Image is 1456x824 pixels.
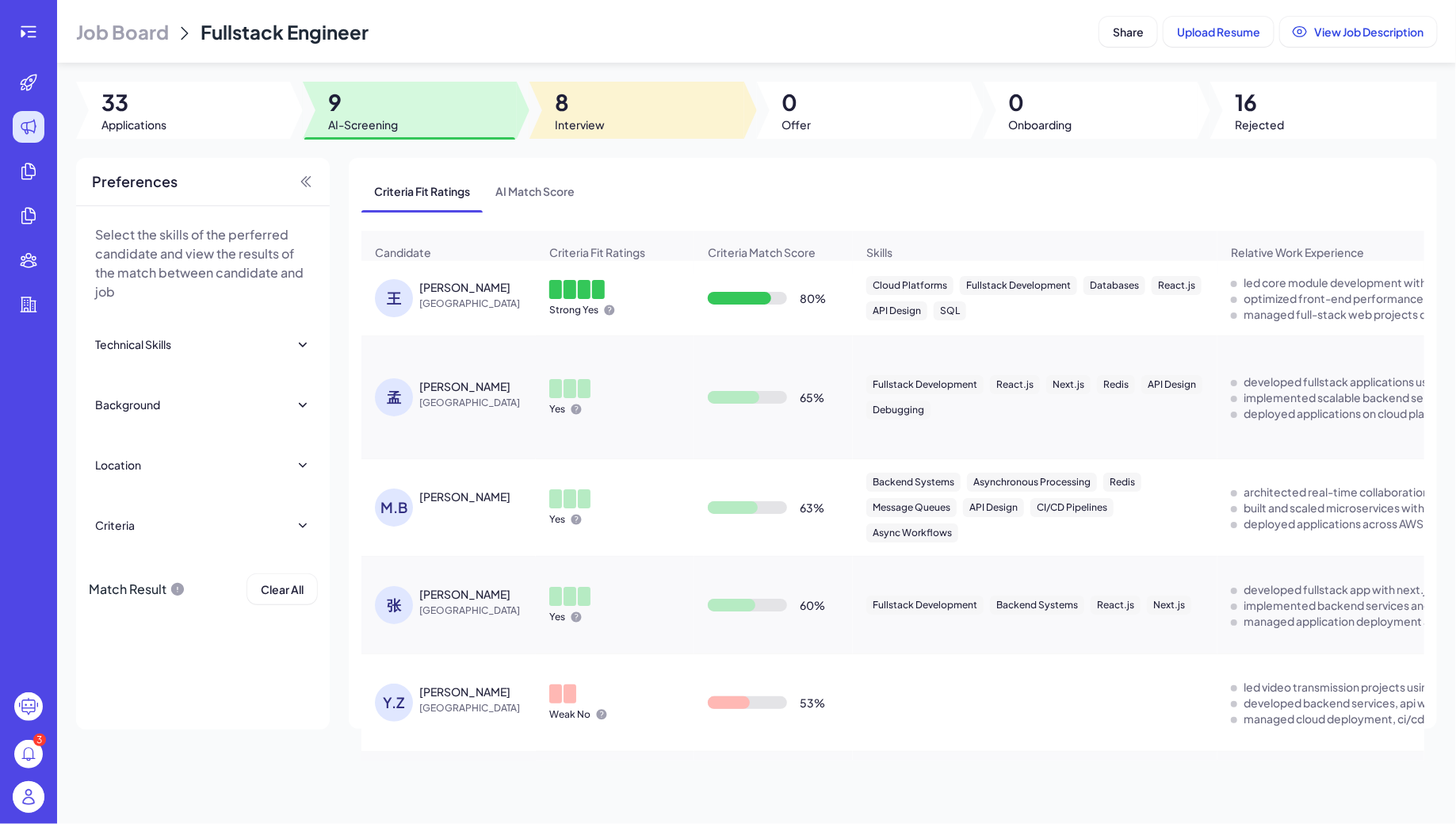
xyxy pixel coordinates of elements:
[419,296,538,312] span: [GEOGRAPHIC_DATA]
[92,171,178,193] span: Preferences
[800,695,825,711] div: 53 %
[1030,498,1114,517] div: CI/CD Pipelines
[1113,25,1144,39] span: Share
[990,375,1040,394] div: React.js
[201,20,369,44] span: Fullstack Engineer
[708,244,816,260] span: Criteria Match Score
[866,401,931,420] div: Debugging
[866,523,958,542] div: Async Workflows
[1009,88,1072,117] span: 0
[1164,17,1274,47] button: Upload Resume
[95,457,141,473] div: Location
[1099,17,1157,47] button: Share
[1236,117,1285,132] span: Rejected
[95,336,171,352] div: Technical Skills
[375,684,413,722] div: Y.Z
[419,700,538,716] span: [GEOGRAPHIC_DATA]
[963,498,1024,517] div: API Design
[247,574,317,604] button: Clear All
[1103,473,1141,492] div: Redis
[555,88,605,117] span: 8
[800,290,826,306] div: 80 %
[960,276,1077,295] div: Fullstack Development
[361,171,483,212] span: Criteria Fit Ratings
[261,582,304,596] span: Clear All
[95,517,135,533] div: Criteria
[375,489,413,527] div: M.B
[866,276,953,295] div: Cloud Platforms
[419,279,510,295] div: 王永光
[1177,25,1260,39] span: Upload Resume
[1046,375,1091,394] div: Next.js
[1083,276,1145,295] div: Databases
[419,586,510,602] div: 张恩铭
[33,734,46,746] div: 3
[375,279,413,317] div: 王
[866,375,984,394] div: Fullstack Development
[375,244,431,260] span: Candidate
[800,389,824,405] div: 65 %
[866,473,961,492] div: Backend Systems
[419,603,538,619] span: [GEOGRAPHIC_DATA]
[549,513,565,526] p: Yes
[782,117,812,132] span: Offer
[866,301,927,320] div: API Design
[1314,25,1424,39] span: View Job Description
[375,378,413,416] div: 孟
[549,304,598,316] p: Strong Yes
[419,489,510,504] div: Mayank Bharati
[549,611,565,623] p: Yes
[101,88,166,117] span: 33
[1236,88,1285,117] span: 16
[89,574,185,604] div: Match Result
[419,378,510,394] div: 孟磊
[419,684,510,699] div: Yansong Zhao
[1141,375,1202,394] div: API Design
[101,117,166,132] span: Applications
[866,244,892,260] span: Skills
[549,244,645,260] span: Criteria Fit Ratings
[1147,596,1191,615] div: Next.js
[95,225,311,301] p: Select the skills of the perferred candidate and view the results of the match between candidate ...
[800,500,824,515] div: 63 %
[1091,596,1141,615] div: React.js
[866,498,957,517] div: Message Queues
[1097,375,1135,394] div: Redis
[328,88,398,117] span: 9
[1009,117,1072,132] span: Onboarding
[328,117,398,132] span: AI-Screening
[549,708,590,721] p: Weak No
[95,397,160,412] div: Background
[1152,276,1202,295] div: React.js
[483,171,587,212] span: AI Match Score
[990,596,1084,615] div: Backend Systems
[800,597,825,613] div: 60 %
[549,403,565,416] p: Yes
[866,596,984,615] div: Fullstack Development
[13,781,44,813] img: user_logo.png
[76,19,169,44] span: Job Board
[1280,17,1437,47] button: View Job Description
[375,586,413,624] div: 张
[782,88,812,117] span: 0
[1231,244,1364,260] span: Relative Work Experience
[967,473,1097,492] div: Asynchronous Processing
[555,117,605,132] span: Interview
[934,301,966,320] div: SQL
[419,395,538,411] span: [GEOGRAPHIC_DATA]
